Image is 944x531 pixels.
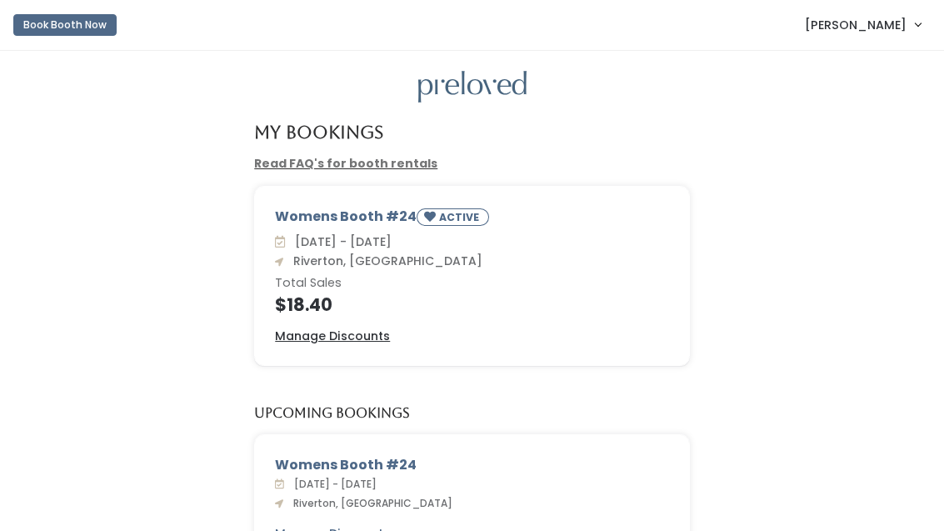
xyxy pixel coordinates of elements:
h4: $18.40 [275,295,669,314]
span: [PERSON_NAME] [805,16,907,34]
h4: My Bookings [254,123,383,142]
div: Womens Booth #24 [275,455,669,475]
span: Riverton, [GEOGRAPHIC_DATA] [287,496,452,510]
span: [DATE] - [DATE] [288,233,392,250]
h6: Total Sales [275,277,669,290]
u: Manage Discounts [275,328,390,344]
span: [DATE] - [DATE] [287,477,377,491]
a: Book Booth Now [13,7,117,43]
button: Book Booth Now [13,14,117,36]
small: ACTIVE [439,210,482,224]
a: Read FAQ's for booth rentals [254,155,437,172]
span: Riverton, [GEOGRAPHIC_DATA] [287,253,482,269]
div: Womens Booth #24 [275,207,669,233]
img: preloved logo [418,71,527,103]
a: Manage Discounts [275,328,390,345]
h5: Upcoming Bookings [254,406,410,421]
a: [PERSON_NAME] [788,7,937,43]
